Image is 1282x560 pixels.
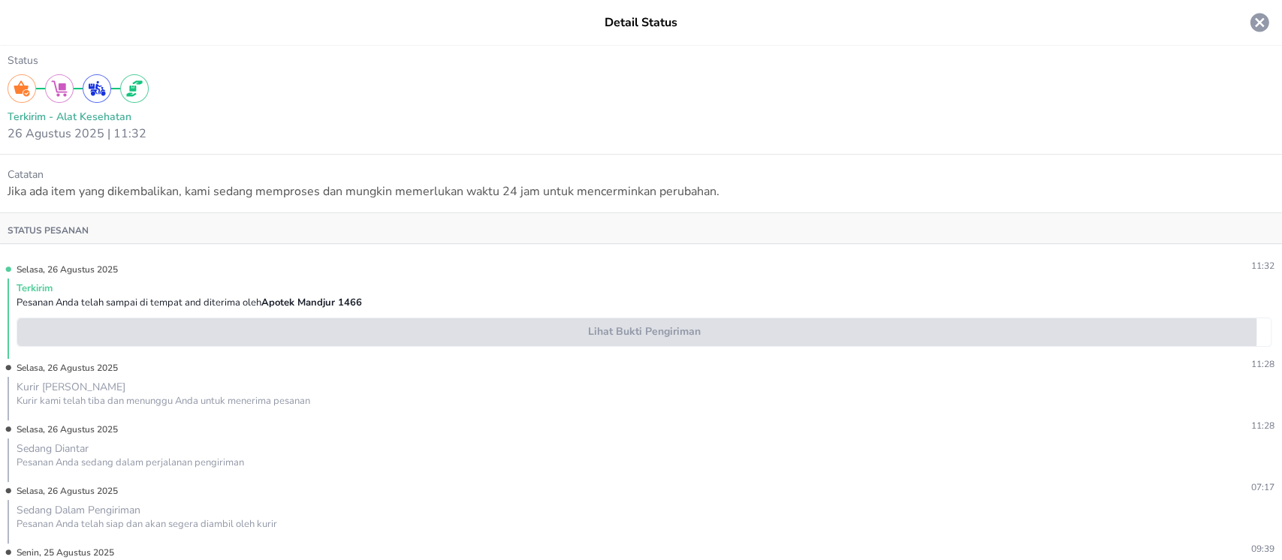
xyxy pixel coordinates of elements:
[8,167,1274,182] p: Catatan
[17,503,1271,517] div: Sedang Dalam Pengiriman
[17,318,1271,347] button: Lihat Bukti Pengiriman
[8,357,118,380] p: Selasa, 26 Agustus 2025
[17,456,1271,470] div: Pesanan Anda sedang dalam perjalanan pengiriman
[8,259,118,282] p: Selasa, 26 Agustus 2025
[17,296,1271,310] div: Pesanan Anda telah sampai di tempat and diterima oleh
[23,323,1265,342] span: Lihat Bukti Pengiriman
[8,419,118,441] p: Selasa, 26 Agustus 2025
[118,480,1274,503] p: 07:17
[17,394,1271,408] div: Kurir kami telah tiba dan menunggu Anda untuk menerima pesanan
[8,182,1274,200] p: Jika ada item yang dikembalikan, kami sedang memproses dan mungkin memerlukan waktu 24 jam untuk ...
[17,441,1271,456] div: Sedang Diantar
[118,419,1274,441] p: 11:28
[8,125,1274,143] p: 26 Agustus 2025 | 11:32
[8,109,1274,125] p: Terkirim - Alat Kesehatan
[8,224,89,236] p: Status pesanan
[261,296,362,309] strong: Apotek Mandjur 1466
[17,282,1271,296] div: Terkirim
[118,357,1274,380] p: 11:28
[118,259,1274,282] p: 11:32
[17,380,1271,394] div: Kurir [PERSON_NAME]
[8,53,1274,68] p: Status
[8,480,118,503] p: Selasa, 26 Agustus 2025
[605,14,677,32] p: Detail Status
[17,517,1271,531] div: Pesanan Anda telah siap dan akan segera diambil oleh kurir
